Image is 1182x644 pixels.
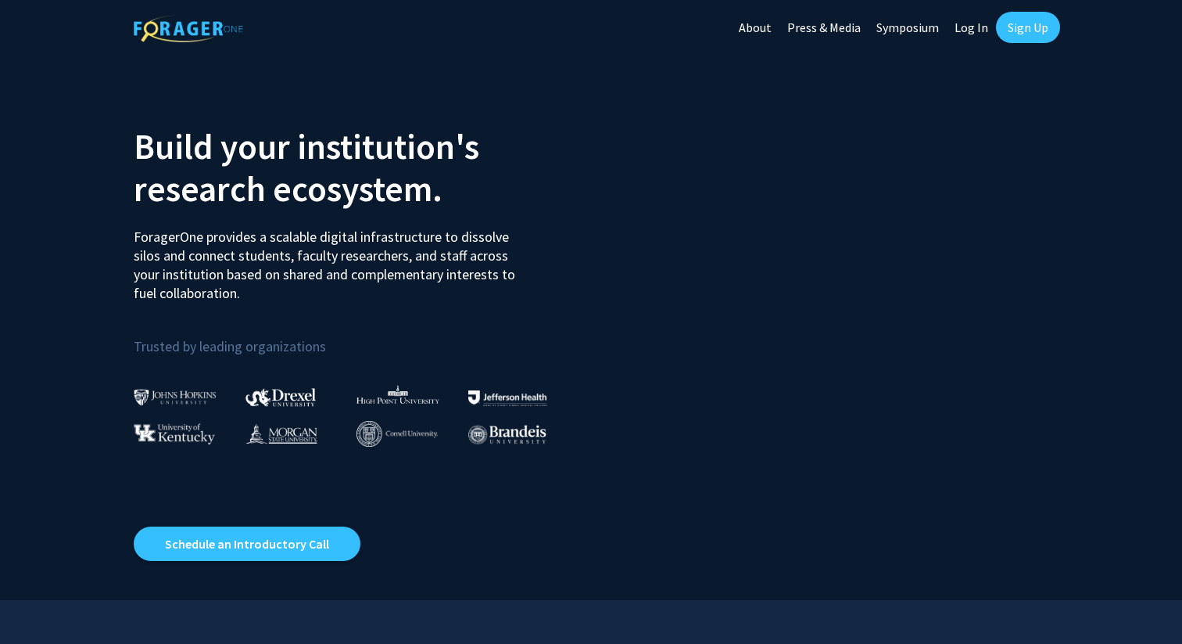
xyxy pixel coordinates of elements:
img: Brandeis University [468,425,546,444]
a: Opens in a new tab [134,527,360,561]
p: ForagerOne provides a scalable digital infrastructure to dissolve silos and connect students, fac... [134,216,526,303]
img: Morgan State University [245,423,317,444]
img: Thomas Jefferson University [468,390,546,405]
img: ForagerOne Logo [134,15,243,42]
h2: Build your institution's research ecosystem. [134,125,579,210]
a: Sign Up [996,12,1060,43]
img: High Point University [356,385,439,404]
p: Trusted by leading organizations [134,315,579,358]
img: Cornell University [356,421,438,447]
img: Johns Hopkins University [134,389,217,405]
img: University of Kentucky [134,423,215,444]
img: Drexel University [245,388,316,406]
